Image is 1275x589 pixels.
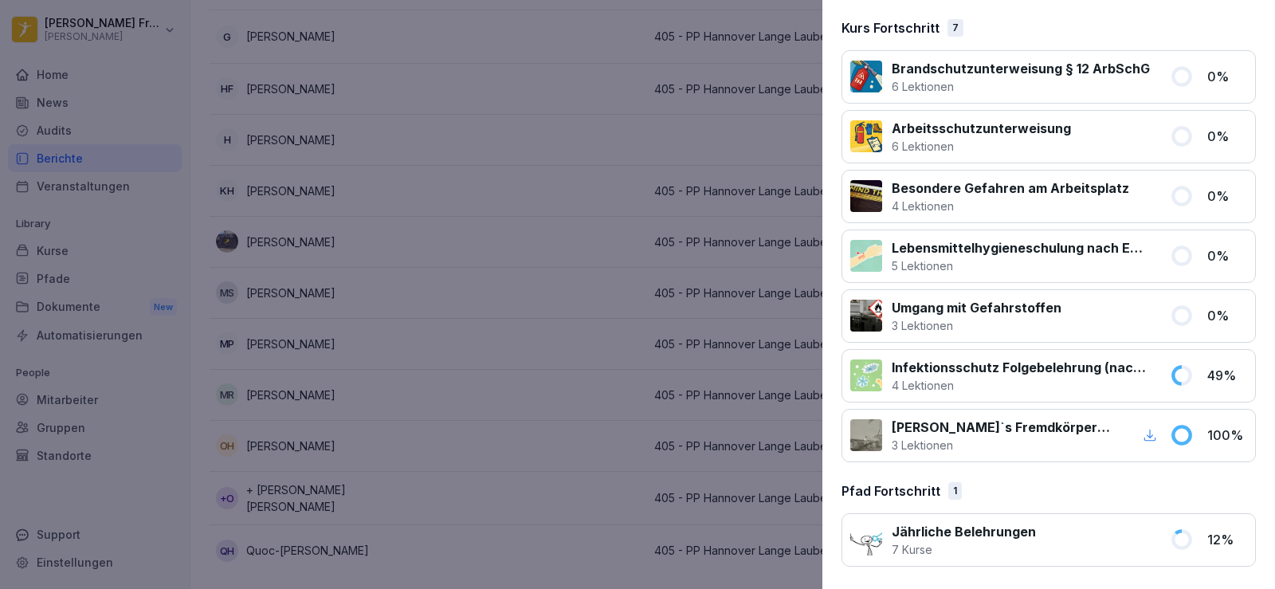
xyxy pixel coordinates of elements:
p: 5 Lektionen [892,257,1151,274]
p: 0 % [1207,127,1247,146]
div: 7 [947,19,963,37]
p: 12 % [1207,530,1247,549]
p: Pfad Fortschritt [841,481,940,501]
p: 4 Lektionen [892,377,1151,394]
p: 4 Lektionen [892,198,1129,214]
p: 49 % [1207,366,1247,385]
p: 6 Lektionen [892,78,1150,95]
p: Besondere Gefahren am Arbeitsplatz [892,179,1129,198]
p: Infektionsschutz Folgebelehrung (nach §43 IfSG) [892,358,1151,377]
p: 0 % [1207,246,1247,265]
p: Lebensmittelhygieneschulung nach EU-Verordnung (EG) Nr. 852 / 2004 [892,238,1151,257]
p: 7 Kurse [892,541,1036,558]
p: 0 % [1207,187,1247,206]
p: Jährliche Belehrungen [892,522,1036,541]
p: 0 % [1207,306,1247,325]
p: 3 Lektionen [892,437,1120,454]
p: Umgang mit Gefahrstoffen [892,298,1061,317]
p: 6 Lektionen [892,138,1071,155]
p: Arbeitsschutzunterweisung [892,119,1071,138]
p: Brandschutzunterweisung § 12 ArbSchG [892,59,1150,78]
p: [PERSON_NAME]`s Fremdkörpermanagement [892,418,1120,437]
p: Kurs Fortschritt [841,18,940,37]
div: 1 [948,482,962,500]
p: 0 % [1207,67,1247,86]
p: 100 % [1207,426,1247,445]
p: 3 Lektionen [892,317,1061,334]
